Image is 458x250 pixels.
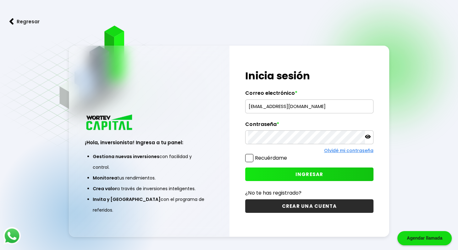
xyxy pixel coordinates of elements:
[248,100,370,113] input: hola@wortev.capital
[9,18,14,25] img: flecha izquierda
[85,114,135,132] img: logo_wortev_capital
[93,196,161,202] span: Invita y [GEOGRAPHIC_DATA]
[324,147,373,154] a: Olvidé mi contraseña
[93,194,205,215] li: con el programa de referidos.
[245,189,373,197] p: ¿No te has registrado?
[93,175,117,181] span: Monitorea
[245,90,373,99] label: Correo electrónico
[245,189,373,213] a: ¿No te has registrado?CREAR UNA CUENTA
[295,171,323,178] span: INGRESAR
[245,168,373,181] button: INGRESAR
[255,154,287,162] label: Recuérdame
[93,183,205,194] li: a través de inversiones inteligentes.
[245,121,373,131] label: Contraseña
[85,139,213,146] h3: ¡Hola, inversionista! Ingresa a tu panel:
[397,231,452,245] div: Agendar llamada
[93,151,205,173] li: con facilidad y control.
[93,185,117,192] span: Crea valor
[3,227,21,245] img: logos_whatsapp-icon.242b2217.svg
[93,153,159,160] span: Gestiona nuevas inversiones
[245,68,373,83] h1: Inicia sesión
[93,173,205,183] li: tus rendimientos.
[245,199,373,213] button: CREAR UNA CUENTA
